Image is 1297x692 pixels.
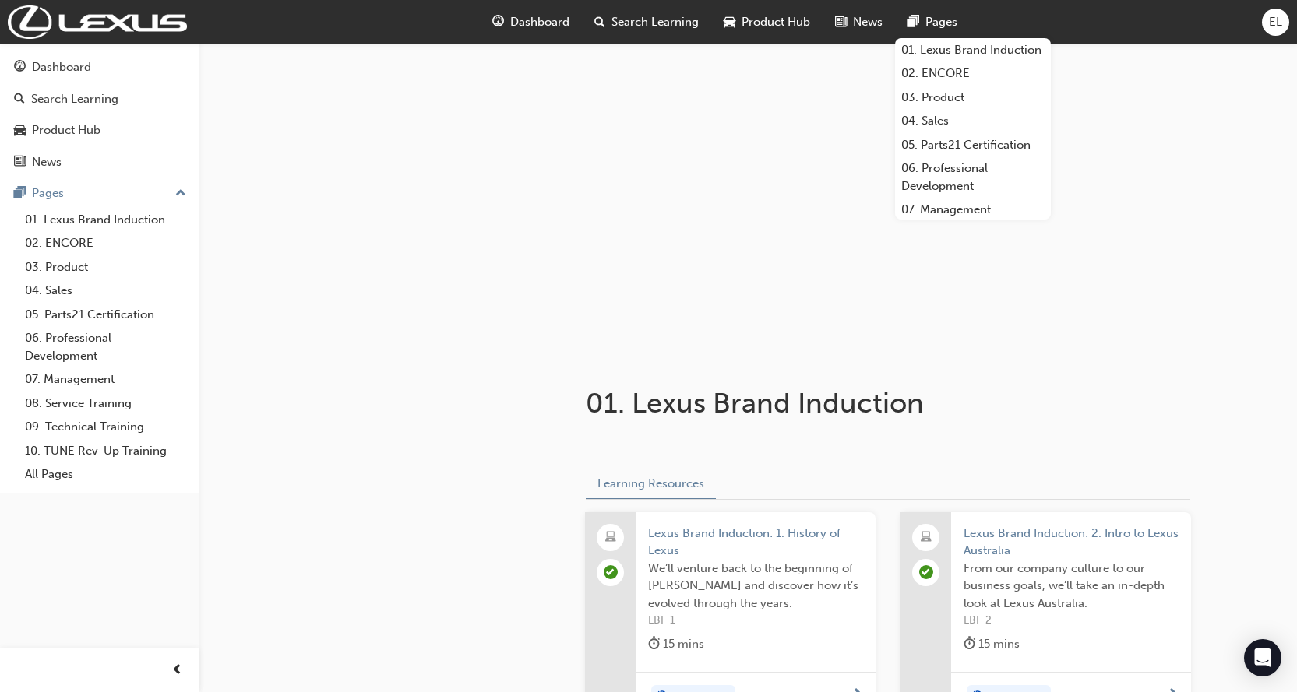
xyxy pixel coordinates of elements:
[175,184,186,204] span: up-icon
[31,90,118,108] div: Search Learning
[605,528,616,548] span: laptop-icon
[32,153,62,171] div: News
[510,13,569,31] span: Dashboard
[895,6,970,38] a: pages-iconPages
[32,121,100,139] div: Product Hub
[908,12,919,32] span: pages-icon
[648,634,660,654] span: duration-icon
[895,109,1051,133] a: 04. Sales
[648,612,863,630] span: LBI_1
[14,156,26,170] span: news-icon
[895,198,1051,222] a: 07. Management
[19,392,192,416] a: 08. Service Training
[611,13,699,31] span: Search Learning
[19,255,192,279] a: 03. Product
[582,6,711,38] a: search-iconSearch Learning
[6,179,192,208] button: Pages
[19,208,192,232] a: 01. Lexus Brand Induction
[19,231,192,255] a: 02. ENCORE
[921,528,932,548] span: laptop-icon
[14,93,25,107] span: search-icon
[6,116,192,145] a: Product Hub
[6,50,192,179] button: DashboardSearch LearningProduct HubNews
[586,386,1097,420] h1: 01. Lexus Brand Induction
[964,560,1179,613] span: From our company culture to our business goals, we’ll take an in-depth look at Lexus Australia.
[724,12,735,32] span: car-icon
[964,525,1179,560] span: Lexus Brand Induction: 2. Intro to Lexus Australia
[648,560,863,613] span: We’ll venture back to the beginning of [PERSON_NAME] and discover how it’s evolved through the ye...
[19,367,192,392] a: 07. Management
[492,12,504,32] span: guage-icon
[8,5,187,39] img: Trak
[823,6,895,38] a: news-iconNews
[19,439,192,463] a: 10. TUNE Rev-Up Training
[835,12,847,32] span: news-icon
[14,61,26,75] span: guage-icon
[171,661,183,680] span: prev-icon
[32,184,64,202] div: Pages
[6,148,192,177] a: News
[964,634,975,654] span: duration-icon
[964,612,1179,630] span: LBI_2
[604,565,618,579] span: learningRecordVerb_PASS-icon
[14,124,26,138] span: car-icon
[19,303,192,327] a: 05. Parts21 Certification
[919,565,933,579] span: learningRecordVerb_PASS-icon
[853,13,883,31] span: News
[586,469,716,499] button: Learning Resources
[895,133,1051,157] a: 05. Parts21 Certification
[480,6,582,38] a: guage-iconDashboard
[1262,9,1289,36] button: EL
[648,525,863,560] span: Lexus Brand Induction: 1. History of Lexus
[1269,13,1282,31] span: EL
[14,187,26,201] span: pages-icon
[1244,639,1281,676] div: Open Intercom Messenger
[19,415,192,439] a: 09. Technical Training
[648,634,704,654] div: 15 mins
[594,12,605,32] span: search-icon
[895,61,1051,86] a: 02. ENCORE
[19,462,192,487] a: All Pages
[742,13,810,31] span: Product Hub
[895,156,1051,198] a: 06. Professional Development
[895,38,1051,62] a: 01. Lexus Brand Induction
[19,326,192,367] a: 06. Professional Development
[6,85,192,114] a: Search Learning
[32,58,91,76] div: Dashboard
[19,279,192,303] a: 04. Sales
[895,86,1051,110] a: 03. Product
[964,634,1020,654] div: 15 mins
[711,6,823,38] a: car-iconProduct Hub
[6,53,192,82] a: Dashboard
[925,13,957,31] span: Pages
